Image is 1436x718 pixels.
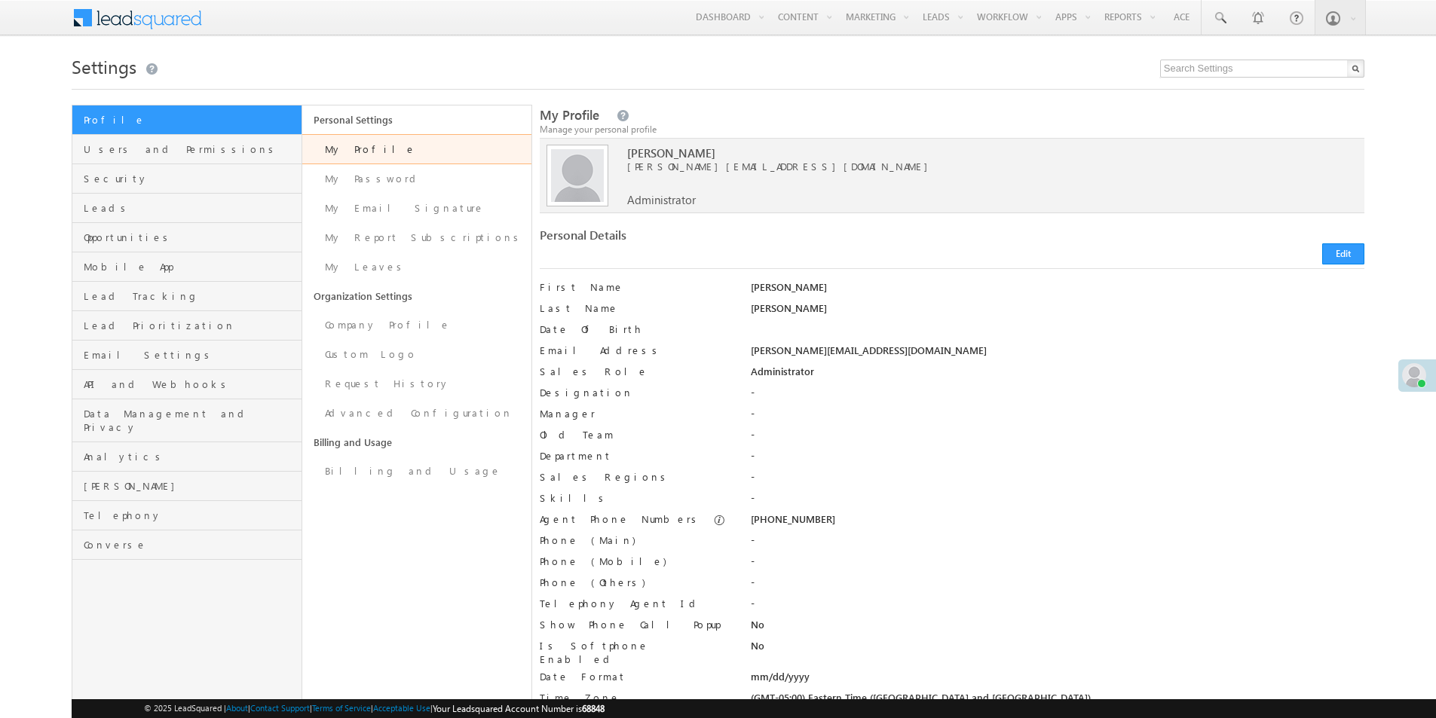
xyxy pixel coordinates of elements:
[302,252,531,282] a: My Leaves
[751,365,1364,386] div: Administrator
[72,54,136,78] span: Settings
[84,289,297,303] span: Lead Tracking
[302,399,531,428] a: Advanced Configuration
[84,142,297,156] span: Users and Permissions
[72,472,301,501] a: [PERSON_NAME]
[540,301,730,315] label: Last Name
[540,576,730,589] label: Phone (Others)
[433,703,605,714] span: Your Leadsquared Account Number is
[144,701,605,716] span: © 2025 LeadSquared | | | | |
[540,512,702,526] label: Agent Phone Numbers
[72,341,301,370] a: Email Settings
[72,194,301,223] a: Leads
[540,449,730,463] label: Department
[751,533,1364,555] div: -
[540,280,730,294] label: First Name
[627,146,1287,160] span: [PERSON_NAME]
[84,479,297,493] span: [PERSON_NAME]
[540,491,730,505] label: Skills
[72,530,301,560] a: Converse
[540,386,730,399] label: Designation
[540,123,1364,136] div: Manage your personal profile
[302,340,531,369] a: Custom Logo
[302,428,531,457] a: Billing and Usage
[751,407,1364,428] div: -
[72,135,301,164] a: Users and Permissions
[540,639,730,666] label: Is Softphone Enabled
[751,555,1364,576] div: -
[72,501,301,530] a: Telephony
[751,491,1364,512] div: -
[540,618,730,631] label: Show Phone Call Popup
[1160,60,1364,78] input: Search Settings
[751,280,1364,301] div: [PERSON_NAME]
[84,348,297,362] span: Email Settings
[751,576,1364,597] div: -
[540,670,730,683] label: Date Format
[751,597,1364,618] div: -
[302,105,531,134] a: Personal Settings
[751,639,1364,660] div: No
[72,399,301,442] a: Data Management and Privacy
[540,555,666,568] label: Phone (Mobile)
[540,365,730,378] label: Sales Role
[751,449,1364,470] div: -
[302,223,531,252] a: My Report Subscriptions
[72,282,301,311] a: Lead Tracking
[84,231,297,244] span: Opportunities
[84,201,297,215] span: Leads
[84,377,297,391] span: API and Webhooks
[751,386,1364,407] div: -
[627,193,696,206] span: Administrator
[751,691,1364,712] div: (GMT-05:00) Eastern Time ([GEOGRAPHIC_DATA] and [GEOGRAPHIC_DATA])
[72,164,301,194] a: Security
[1322,243,1364,264] button: Edit
[84,319,297,332] span: Lead Prioritization
[72,252,301,282] a: Mobile App
[540,470,730,484] label: Sales Regions
[72,442,301,472] a: Analytics
[302,164,531,194] a: My Password
[627,160,1287,173] span: [PERSON_NAME][EMAIL_ADDRESS][DOMAIN_NAME]
[250,703,310,713] a: Contact Support
[302,310,531,340] a: Company Profile
[84,260,297,273] span: Mobile App
[373,703,430,713] a: Acceptable Use
[302,369,531,399] a: Request History
[540,533,730,547] label: Phone (Main)
[540,691,730,704] label: Time Zone
[84,450,297,463] span: Analytics
[582,703,605,714] span: 68848
[751,470,1364,491] div: -
[226,703,248,713] a: About
[751,301,1364,322] div: [PERSON_NAME]
[751,618,1364,639] div: No
[72,105,301,135] a: Profile
[302,457,531,486] a: Billing and Usage
[540,597,730,610] label: Telephony Agent Id
[751,344,1364,365] div: [PERSON_NAME][EMAIL_ADDRESS][DOMAIN_NAME]
[540,322,730,336] label: Date Of Birth
[302,194,531,223] a: My Email Signature
[540,428,730,441] label: Old Team
[84,509,297,522] span: Telephony
[540,407,730,420] label: Manager
[540,228,942,249] div: Personal Details
[72,223,301,252] a: Opportunities
[72,370,301,399] a: API and Webhooks
[751,670,1364,691] div: mm/dd/yyyy
[84,538,297,551] span: Converse
[751,428,1364,449] div: -
[540,344,730,357] label: Email Address
[302,134,531,164] a: My Profile
[312,703,371,713] a: Terms of Service
[84,407,297,434] span: Data Management and Privacy
[72,311,301,341] a: Lead Prioritization
[540,106,599,124] span: My Profile
[84,172,297,185] span: Security
[751,512,1364,533] div: [PHONE_NUMBER]
[84,113,297,127] span: Profile
[302,282,531,310] a: Organization Settings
